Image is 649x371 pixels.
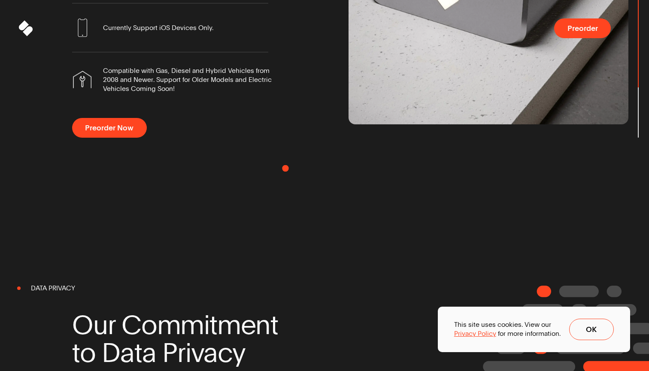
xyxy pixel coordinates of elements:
[586,326,597,333] span: Ok
[567,24,598,32] span: Preorder
[454,329,496,338] a: Privacy Policy
[72,118,147,138] button: Preorder Now
[72,311,294,366] span: Our Commitment to Data Privacy
[554,18,611,38] button: Preorder a SPARQ Diagnostics Device
[103,84,175,93] span: Vehicles Coming Soon!
[72,311,278,338] span: Our Commitment
[454,320,561,338] p: This site uses cookies. View our for more information.
[103,66,270,75] span: Compatible with Gas, Diesel and Hybrid Vehicles from
[31,284,75,293] span: Data Privacy
[72,339,246,366] span: to Data Privacy
[73,71,91,88] img: Mechanic Icon
[569,319,614,340] button: Ok
[85,124,133,132] span: Preorder Now
[103,66,272,94] span: Compatible with Gas, Diesel and Hybrid Vehicles from 2008 and Newer. Support for Older Models and...
[103,75,272,84] span: 2008 and Newer. Support for Older Models and Electric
